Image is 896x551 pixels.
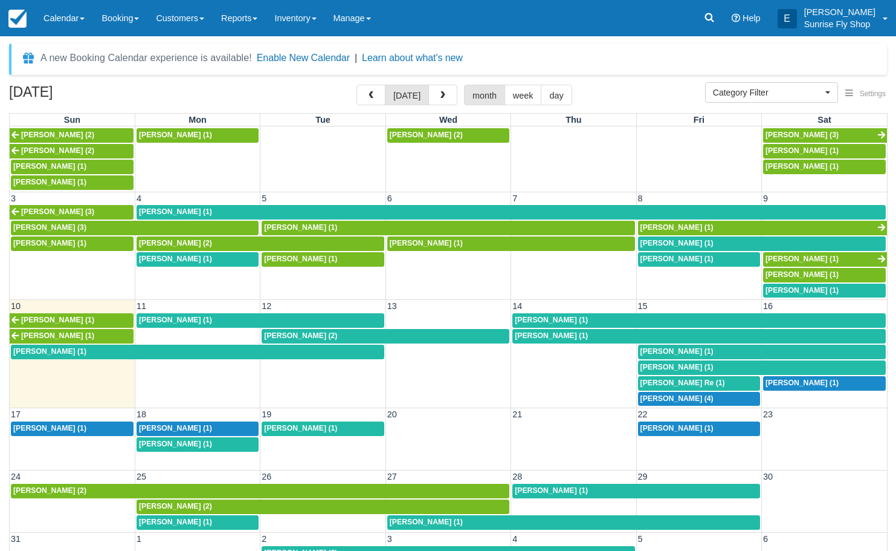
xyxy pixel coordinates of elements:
[694,115,704,125] span: Fri
[264,424,337,432] span: [PERSON_NAME] (1)
[315,115,330,125] span: Tue
[732,14,740,22] i: Help
[21,316,94,324] span: [PERSON_NAME] (1)
[511,472,523,481] span: 28
[638,392,760,406] a: [PERSON_NAME] (4)
[260,409,272,419] span: 19
[21,131,94,139] span: [PERSON_NAME] (2)
[10,472,22,481] span: 24
[817,115,831,125] span: Sat
[10,534,22,544] span: 31
[262,221,634,235] a: [PERSON_NAME] (1)
[439,115,457,125] span: Wed
[804,6,875,18] p: [PERSON_NAME]
[763,252,887,267] a: [PERSON_NAME] (1)
[264,331,337,340] span: [PERSON_NAME] (2)
[355,53,357,63] span: |
[390,518,463,526] span: [PERSON_NAME] (1)
[638,360,886,375] a: [PERSON_NAME] (1)
[11,345,384,359] a: [PERSON_NAME] (1)
[10,409,22,419] span: 17
[137,252,259,267] a: [PERSON_NAME] (1)
[8,10,27,28] img: checkfront-main-nav-mini-logo.png
[262,422,384,436] a: [PERSON_NAME] (1)
[262,252,384,267] a: [PERSON_NAME] (1)
[137,205,886,220] a: [PERSON_NAME] (1)
[135,472,147,481] span: 25
[387,236,635,251] a: [PERSON_NAME] (1)
[638,252,760,267] a: [PERSON_NAME] (1)
[763,128,887,143] a: [PERSON_NAME] (3)
[40,51,252,65] div: A new Booking Calendar experience is available!
[385,85,429,105] button: [DATE]
[362,53,463,63] a: Learn about what's new
[139,424,212,432] span: [PERSON_NAME] (1)
[137,128,259,143] a: [PERSON_NAME] (1)
[762,301,774,311] span: 16
[260,472,272,481] span: 26
[515,486,588,495] span: [PERSON_NAME] (1)
[464,85,505,105] button: month
[137,422,259,436] a: [PERSON_NAME] (1)
[778,9,797,28] div: E
[838,85,893,103] button: Settings
[511,534,518,544] span: 4
[638,236,886,251] a: [PERSON_NAME] (1)
[137,236,384,251] a: [PERSON_NAME] (2)
[257,52,350,64] button: Enable New Calendar
[189,115,207,125] span: Mon
[139,255,212,263] span: [PERSON_NAME] (1)
[515,331,588,340] span: [PERSON_NAME] (1)
[512,313,886,328] a: [PERSON_NAME] (1)
[139,131,212,139] span: [PERSON_NAME] (1)
[139,207,212,216] span: [PERSON_NAME] (1)
[705,82,838,103] button: Category Filter
[640,363,714,371] span: [PERSON_NAME] (1)
[386,194,393,203] span: 6
[13,486,86,495] span: [PERSON_NAME] (2)
[387,128,509,143] a: [PERSON_NAME] (2)
[21,146,94,155] span: [PERSON_NAME] (2)
[264,255,337,263] span: [PERSON_NAME] (1)
[763,376,886,391] a: [PERSON_NAME] (1)
[9,85,162,107] h2: [DATE]
[137,437,259,452] a: [PERSON_NAME] (1)
[135,194,143,203] span: 4
[763,144,886,158] a: [PERSON_NAME] (1)
[13,347,86,356] span: [PERSON_NAME] (1)
[512,484,760,498] a: [PERSON_NAME] (1)
[713,86,822,99] span: Category Filter
[10,301,22,311] span: 10
[137,515,259,530] a: [PERSON_NAME] (1)
[390,131,463,139] span: [PERSON_NAME] (2)
[762,534,769,544] span: 6
[860,90,886,98] span: Settings
[10,205,134,220] a: [PERSON_NAME] (3)
[139,239,212,247] span: [PERSON_NAME] (2)
[511,194,518,203] span: 7
[11,236,134,251] a: [PERSON_NAME] (1)
[512,329,886,344] a: [PERSON_NAME] (1)
[762,194,769,203] span: 9
[386,301,398,311] span: 13
[10,313,134,328] a: [PERSON_NAME] (1)
[135,409,147,419] span: 18
[504,85,542,105] button: week
[10,194,17,203] span: 3
[260,301,272,311] span: 12
[10,144,134,158] a: [PERSON_NAME] (2)
[11,422,134,436] a: [PERSON_NAME] (1)
[11,484,509,498] a: [PERSON_NAME] (2)
[13,162,86,171] span: [PERSON_NAME] (1)
[13,424,86,432] span: [PERSON_NAME] (1)
[135,301,147,311] span: 11
[638,345,886,359] a: [PERSON_NAME] (1)
[638,376,760,391] a: [PERSON_NAME] Re (1)
[640,424,714,432] span: [PERSON_NAME] (1)
[637,472,649,481] span: 29
[137,313,384,328] a: [PERSON_NAME] (1)
[640,379,725,387] span: [PERSON_NAME] Re (1)
[21,207,94,216] span: [PERSON_NAME] (3)
[765,379,839,387] span: [PERSON_NAME] (1)
[11,221,259,235] a: [PERSON_NAME] (3)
